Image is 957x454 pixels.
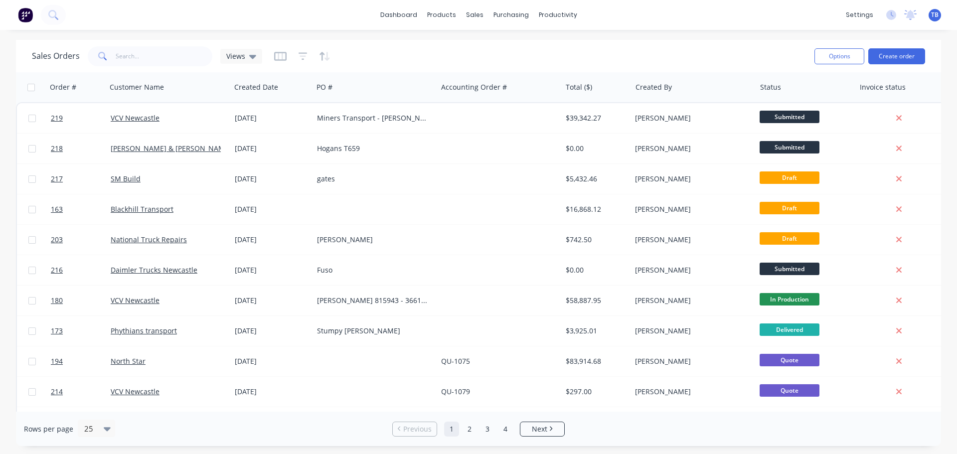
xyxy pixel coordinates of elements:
[111,174,141,183] a: SM Build
[444,422,459,437] a: Page 1 is your current page
[111,296,159,305] a: VCV Newcastle
[635,174,746,184] div: [PERSON_NAME]
[931,10,939,19] span: TB
[317,144,428,153] div: Hogans T659
[111,356,146,366] a: North Star
[51,144,63,153] span: 218
[51,377,111,407] a: 214
[111,235,187,244] a: National Truck Repairs
[566,356,624,366] div: $83,914.68
[51,296,63,305] span: 180
[51,316,111,346] a: 173
[635,265,746,275] div: [PERSON_NAME]
[462,422,477,437] a: Page 2
[566,296,624,305] div: $58,887.95
[635,113,746,123] div: [PERSON_NAME]
[235,296,309,305] div: [DATE]
[51,326,63,336] span: 173
[116,46,213,66] input: Search...
[635,235,746,245] div: [PERSON_NAME]
[111,204,173,214] a: Blackhill Transport
[24,424,73,434] span: Rows per page
[235,326,309,336] div: [DATE]
[760,202,819,214] span: Draft
[566,387,624,397] div: $297.00
[235,174,309,184] div: [DATE]
[235,113,309,123] div: [DATE]
[32,51,80,61] h1: Sales Orders
[111,144,268,153] a: [PERSON_NAME] & [PERSON_NAME] Newcastle
[498,422,513,437] a: Page 4
[51,113,63,123] span: 219
[317,113,428,123] div: Miners Transport - [PERSON_NAME] 815922
[51,387,63,397] span: 214
[760,323,819,336] span: Delivered
[235,144,309,153] div: [DATE]
[51,346,111,376] a: 194
[635,356,746,366] div: [PERSON_NAME]
[635,204,746,214] div: [PERSON_NAME]
[760,232,819,245] span: Draft
[111,387,159,396] a: VCV Newcastle
[566,204,624,214] div: $16,868.12
[317,326,428,336] div: Stumpy [PERSON_NAME]
[51,407,111,437] a: 127
[51,164,111,194] a: 217
[51,286,111,315] a: 180
[566,174,624,184] div: $5,432.46
[636,82,672,92] div: Created By
[441,356,470,366] a: QU-1075
[461,7,488,22] div: sales
[760,293,819,305] span: In Production
[814,48,864,64] button: Options
[235,204,309,214] div: [DATE]
[566,82,592,92] div: Total ($)
[51,235,63,245] span: 203
[488,7,534,22] div: purchasing
[635,144,746,153] div: [PERSON_NAME]
[235,235,309,245] div: [DATE]
[235,356,309,366] div: [DATE]
[860,82,906,92] div: Invoice status
[111,265,197,275] a: Daimler Trucks Newcastle
[18,7,33,22] img: Factory
[760,111,819,123] span: Submitted
[235,387,309,397] div: [DATE]
[441,387,470,396] a: QU-1079
[51,194,111,224] a: 163
[520,424,564,434] a: Next page
[441,82,507,92] div: Accounting Order #
[760,354,819,366] span: Quote
[841,7,878,22] div: settings
[534,7,582,22] div: productivity
[317,296,428,305] div: [PERSON_NAME] 815943 - 366141255
[566,113,624,123] div: $39,342.27
[51,174,63,184] span: 217
[403,424,432,434] span: Previous
[317,235,428,245] div: [PERSON_NAME]
[235,265,309,275] div: [DATE]
[317,174,428,184] div: gates
[51,103,111,133] a: 219
[393,424,437,434] a: Previous page
[375,7,422,22] a: dashboard
[110,82,164,92] div: Customer Name
[760,82,781,92] div: Status
[566,235,624,245] div: $742.50
[51,255,111,285] a: 216
[51,204,63,214] span: 163
[635,296,746,305] div: [PERSON_NAME]
[635,326,746,336] div: [PERSON_NAME]
[51,225,111,255] a: 203
[480,422,495,437] a: Page 3
[234,82,278,92] div: Created Date
[566,144,624,153] div: $0.00
[50,82,76,92] div: Order #
[566,265,624,275] div: $0.00
[760,141,819,153] span: Submitted
[868,48,925,64] button: Create order
[111,326,177,335] a: Phythians transport
[635,387,746,397] div: [PERSON_NAME]
[51,265,63,275] span: 216
[388,422,569,437] ul: Pagination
